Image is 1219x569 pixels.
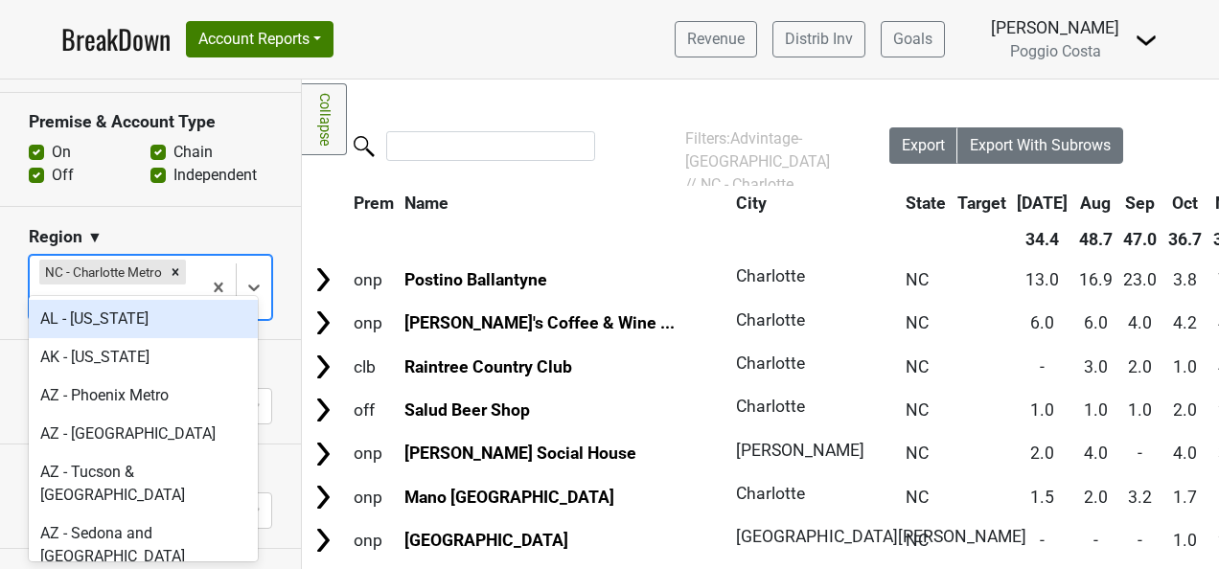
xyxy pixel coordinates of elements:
[1040,531,1045,550] span: -
[906,313,929,332] span: NC
[906,531,929,550] span: NC
[1093,531,1098,550] span: -
[349,520,399,561] td: onp
[1030,444,1054,463] span: 2.0
[889,127,958,164] button: Export
[309,440,337,468] img: Arrow right
[52,164,74,187] label: Off
[736,484,805,503] span: Charlotte
[404,270,547,289] a: Postino Ballantyne
[957,193,1006,213] span: Target
[404,488,614,507] a: Mano [GEOGRAPHIC_DATA]
[304,186,347,220] th: &nbsp;: activate to sort column ascending
[736,310,805,330] span: Charlotte
[349,433,399,474] td: onp
[1135,29,1158,52] img: Dropdown Menu
[1138,531,1142,550] span: -
[906,488,929,507] span: NC
[1084,313,1108,332] span: 6.0
[1079,270,1113,289] span: 16.9
[736,266,805,285] span: Charlotte
[404,313,675,332] a: [PERSON_NAME]'s Coffee & Wine ...
[1030,313,1054,332] span: 6.0
[29,415,258,453] div: AZ - [GEOGRAPHIC_DATA]
[309,396,337,424] img: Arrow right
[404,193,448,213] span: Name
[1012,222,1072,257] th: 34.4
[1128,357,1152,376] span: 2.0
[29,112,272,132] h3: Premise & Account Type
[881,21,945,57] a: Goals
[302,83,347,155] a: Collapse
[675,21,757,57] a: Revenue
[165,260,186,284] div: Remove NC - Charlotte Metro
[1128,400,1152,420] span: 1.0
[1163,222,1207,257] th: 36.7
[1025,270,1059,289] span: 13.0
[1010,42,1101,60] span: Poggio Costa
[1040,357,1045,376] span: -
[404,444,636,463] a: [PERSON_NAME] Social House
[953,186,1011,220] th: Target: activate to sort column ascending
[1119,222,1162,257] th: 47.0
[1173,270,1197,289] span: 3.8
[1138,444,1142,463] span: -
[1084,400,1108,420] span: 1.0
[404,357,572,376] a: Raintree Country Club
[309,526,337,555] img: Arrow right
[736,441,864,460] span: [PERSON_NAME]
[1173,488,1197,507] span: 1.7
[309,353,337,381] img: Arrow right
[1030,488,1054,507] span: 1.5
[736,527,1026,546] span: [GEOGRAPHIC_DATA][PERSON_NAME]
[685,127,836,219] div: Filters:
[1074,186,1117,220] th: Aug: activate to sort column ascending
[685,129,830,216] span: Advintage-[GEOGRAPHIC_DATA] // NC - Charlotte Metro
[1084,488,1108,507] span: 2.0
[1173,357,1197,376] span: 1.0
[29,453,258,514] div: AZ - Tucson & [GEOGRAPHIC_DATA]
[349,389,399,430] td: off
[349,303,399,344] td: onp
[1012,186,1072,220] th: Jul: activate to sort column ascending
[1173,531,1197,550] span: 1.0
[1074,222,1117,257] th: 48.7
[1084,357,1108,376] span: 3.0
[401,186,730,220] th: Name: activate to sort column ascending
[87,226,103,249] span: ▼
[772,21,865,57] a: Distrib Inv
[186,21,333,57] button: Account Reports
[906,444,929,463] span: NC
[731,186,889,220] th: City: activate to sort column ascending
[970,136,1111,154] span: Export With Subrows
[404,400,530,420] a: Salud Beer Shop
[1173,444,1197,463] span: 4.0
[354,193,394,213] span: Prem
[1128,313,1152,332] span: 4.0
[1119,186,1162,220] th: Sep: activate to sort column ascending
[29,376,258,415] div: AZ - Phoenix Metro
[349,476,399,517] td: onp
[404,531,568,550] a: [GEOGRAPHIC_DATA]
[736,397,805,416] span: Charlotte
[1030,400,1054,420] span: 1.0
[52,141,71,164] label: On
[1173,313,1197,332] span: 4.2
[309,265,337,294] img: Arrow right
[1084,444,1108,463] span: 4.0
[173,141,213,164] label: Chain
[901,186,951,220] th: State: activate to sort column ascending
[957,127,1123,164] button: Export With Subrows
[906,357,929,376] span: NC
[902,136,945,154] span: Export
[29,338,258,376] div: AK - [US_STATE]
[1128,488,1152,507] span: 3.2
[61,19,171,59] a: BreakDown
[309,483,337,512] img: Arrow right
[309,308,337,337] img: Arrow right
[736,353,805,373] span: Charlotte
[349,346,399,387] td: clb
[1173,400,1197,420] span: 2.0
[1163,186,1207,220] th: Oct: activate to sort column ascending
[173,164,257,187] label: Independent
